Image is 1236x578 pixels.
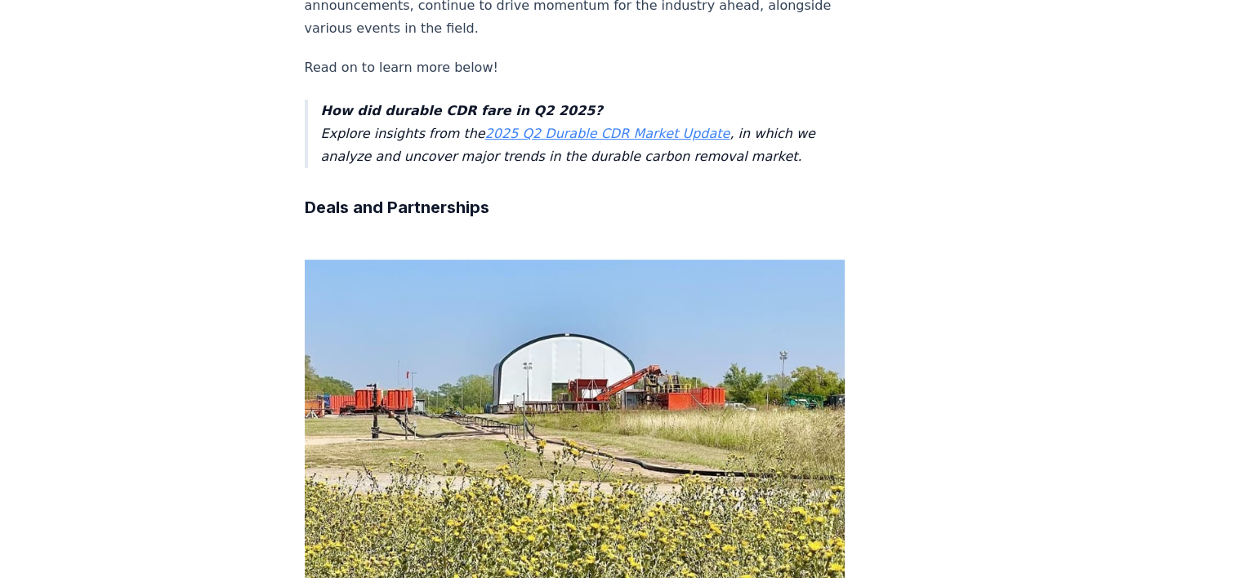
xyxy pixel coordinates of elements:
strong: Deals and Partnerships [305,198,489,217]
a: 2025 Q2 Durable CDR Market Update [485,126,730,141]
strong: How did durable CDR fare in Q2 2025? [321,103,603,118]
p: Read on to learn more below! [305,56,846,79]
em: Explore insights from the , in which we analyze and uncover major trends in the durable carbon re... [321,103,815,164]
